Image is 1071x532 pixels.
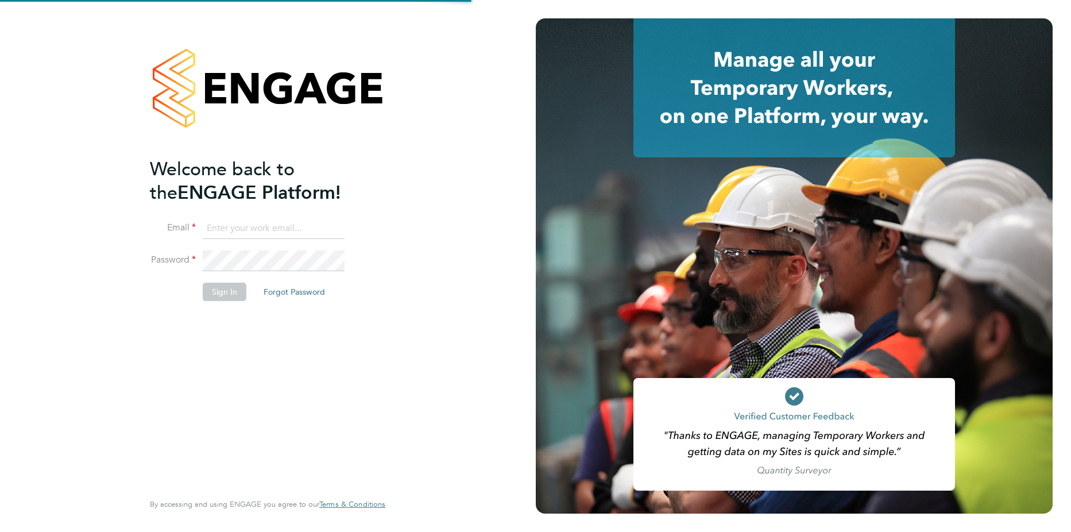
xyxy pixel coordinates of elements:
[150,254,196,266] label: Password
[254,283,334,301] button: Forgot Password
[150,157,374,205] h2: ENGAGE Platform!
[150,158,295,204] span: Welcome back to the
[203,218,345,239] input: Enter your work email...
[203,283,246,301] button: Sign In
[150,499,385,509] span: By accessing and using ENGAGE you agree to our
[150,222,196,234] label: Email
[319,500,385,509] a: Terms & Conditions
